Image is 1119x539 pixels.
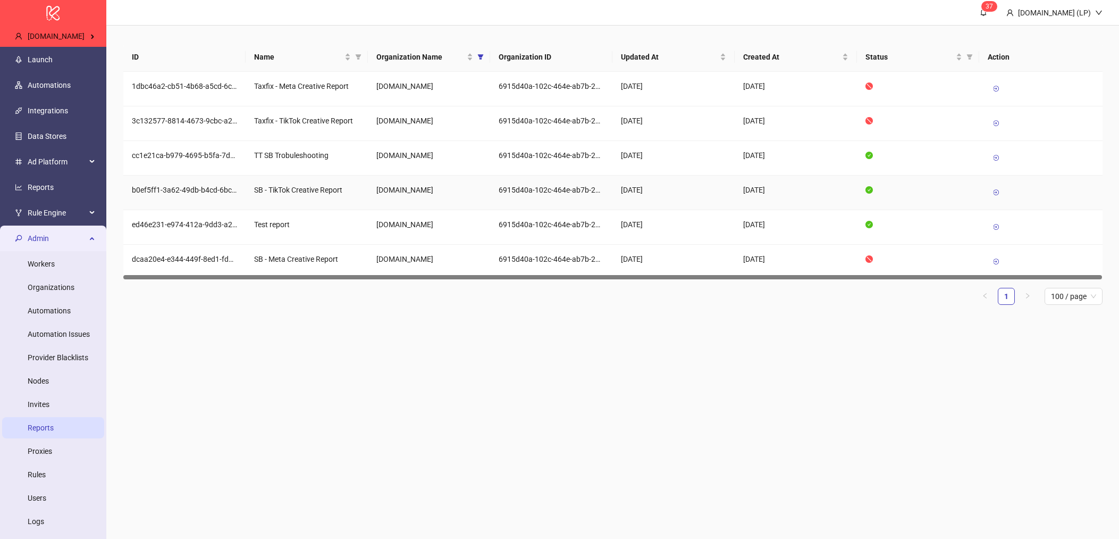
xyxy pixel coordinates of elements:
[355,54,361,60] span: filter
[132,253,237,265] div: dcaa20e4-e344-449f-8ed1-fdd88d4a4eda
[15,158,22,165] span: number
[15,32,22,40] span: user
[477,54,484,60] span: filter
[865,152,873,159] span: check-circle
[743,150,848,161] div: [DATE]
[865,117,873,125] span: stop
[981,1,997,12] sup: 37
[743,80,848,92] div: [DATE]
[1019,288,1036,305] li: Next Page
[28,517,44,526] a: Logs
[132,184,237,196] div: b0ef5ff1-3a62-49db-b4cd-6bc9a89a5d0d
[743,115,848,127] div: [DATE]
[28,353,88,362] a: Provider Blacklists
[989,3,993,10] span: 7
[254,80,359,92] div: Taxfix - Meta Creative Report
[621,80,726,92] div: [DATE]
[28,424,54,432] a: Reports
[979,43,1103,72] th: Action
[1051,288,1096,304] span: 100 / page
[621,219,726,230] div: [DATE]
[28,306,71,315] a: Automations
[621,253,726,265] div: [DATE]
[621,184,726,196] div: [DATE]
[376,150,482,161] div: [DOMAIN_NAME]
[490,43,612,72] th: Organization ID
[1019,288,1036,305] button: right
[977,288,994,305] li: Previous Page
[499,184,604,196] div: 6915d40a-102c-464e-ab7b-28459bc4506a
[254,51,342,63] span: Name
[743,253,848,265] div: [DATE]
[123,43,246,72] th: ID
[376,184,482,196] div: [DOMAIN_NAME]
[743,51,840,63] span: Created At
[980,9,987,16] span: bell
[621,150,726,161] div: [DATE]
[28,447,52,455] a: Proxies
[1045,288,1103,305] div: Page Size
[254,253,359,265] div: SB - Meta Creative Report
[376,80,482,92] div: [DOMAIN_NAME]
[132,219,237,230] div: ed46e231-e974-412a-9dd3-a24fa371ca98
[865,255,873,263] span: stop
[254,184,359,196] div: SB - TikTok Creative Report
[28,202,86,223] span: Rule Engine
[28,494,46,502] a: Users
[132,150,237,161] div: cc1e21ca-b979-4695-b5fa-7df0302fdffe
[28,377,49,385] a: Nodes
[376,51,465,63] span: Organization Name
[132,80,237,92] div: 1dbc46a2-cb51-4b68-a5cd-6c63f6107693
[998,288,1014,304] a: 1
[499,115,604,127] div: 6915d40a-102c-464e-ab7b-28459bc4506a
[28,151,86,172] span: Ad Platform
[865,221,873,228] span: check-circle
[1014,7,1095,19] div: [DOMAIN_NAME] (LP)
[621,51,718,63] span: Updated At
[998,288,1015,305] li: 1
[353,49,364,65] span: filter
[499,80,604,92] div: 6915d40a-102c-464e-ab7b-28459bc4506a
[743,219,848,230] div: [DATE]
[1006,9,1014,16] span: user
[28,106,68,115] a: Integrations
[28,260,55,268] a: Workers
[857,43,979,72] th: Status
[621,115,726,127] div: [DATE]
[735,43,857,72] th: Created At
[28,183,54,192] a: Reports
[132,115,237,127] div: 3c132577-8814-4673-9cbc-a2bb45c2b5e4
[499,253,604,265] div: 6915d40a-102c-464e-ab7b-28459bc4506a
[15,209,22,217] span: fork
[865,51,954,63] span: Status
[977,288,994,305] button: left
[28,132,66,140] a: Data Stores
[254,115,359,127] div: Taxfix - TikTok Creative Report
[28,330,90,338] a: Automation Issues
[986,3,989,10] span: 3
[982,293,988,299] span: left
[964,49,975,65] span: filter
[368,43,490,72] th: Organization Name
[28,470,46,479] a: Rules
[743,184,848,196] div: [DATE]
[1024,293,1031,299] span: right
[28,81,71,89] a: Automations
[254,219,359,230] div: Test report
[246,43,368,72] th: Name
[865,82,873,90] span: stop
[28,32,85,40] span: [DOMAIN_NAME]
[376,253,482,265] div: [DOMAIN_NAME]
[376,115,482,127] div: [DOMAIN_NAME]
[28,283,74,292] a: Organizations
[28,400,49,409] a: Invites
[15,235,22,242] span: key
[865,186,873,194] span: check-circle
[966,54,973,60] span: filter
[499,150,604,161] div: 6915d40a-102c-464e-ab7b-28459bc4506a
[376,219,482,230] div: [DOMAIN_NAME]
[1095,9,1103,16] span: down
[475,49,486,65] span: filter
[612,43,735,72] th: Updated At
[28,55,53,64] a: Launch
